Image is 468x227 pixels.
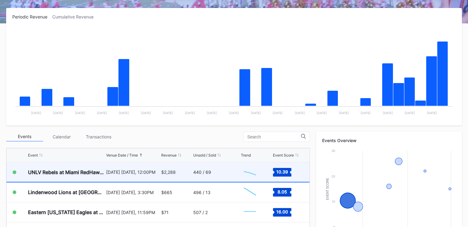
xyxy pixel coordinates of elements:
div: Periodic Revenue [12,14,52,19]
text: [DATE] [273,111,283,115]
div: Lindenwood Lions at [GEOGRAPHIC_DATA] RedHawks Football [28,189,105,195]
svg: Chart title [241,165,259,180]
text: [DATE] [97,111,107,115]
text: [DATE] [141,111,151,115]
text: [DATE] [295,111,305,115]
svg: Chart title [241,205,259,220]
div: Eastern [US_STATE] Eagles at [GEOGRAPHIC_DATA] RedHawks Football [28,209,105,215]
div: Revenue [161,153,177,157]
input: Search [247,134,301,139]
text: [DATE] [317,111,327,115]
div: [DATE] [DATE], 11:59PM [106,210,160,215]
text: [DATE] [119,111,129,115]
div: 507 / 2 [193,210,208,215]
text: 16.00 [276,209,288,214]
text: [DATE] [339,111,349,115]
div: Venue Date / Time [106,153,138,157]
text: 10 [332,200,335,203]
text: 20 [331,174,335,178]
text: 8.05 [277,189,287,194]
div: $71 [161,210,169,215]
text: [DATE] [75,111,85,115]
text: [DATE] [405,111,415,115]
div: [DATE] [DATE], 12:00PM [106,169,160,175]
text: [DATE] [361,111,371,115]
div: Events [6,132,43,141]
div: $2,288 [161,169,176,175]
text: Event Score [326,178,329,200]
div: Cumulative Revenue [52,14,98,19]
div: Events Overview [322,138,456,143]
div: Event Score [273,153,294,157]
div: UNLV Rebels at Miami RedHawks Football [28,169,105,175]
text: [DATE] [251,111,261,115]
text: 10.39 [276,169,288,174]
div: Unsold / Sold [193,153,216,157]
div: Transactions [80,132,117,141]
svg: Chart title [12,27,455,119]
div: Trend [241,153,250,157]
div: Calendar [43,132,80,141]
text: [DATE] [185,111,195,115]
text: [DATE] [53,111,63,115]
div: 440 / 69 [193,169,211,175]
div: $665 [161,190,172,195]
text: [DATE] [163,111,173,115]
div: [DATE] [DATE], 3:30PM [106,190,160,195]
text: 30 [331,149,335,153]
div: 496 / 13 [193,190,210,195]
text: [DATE] [31,111,41,115]
svg: Chart title [241,185,259,200]
text: [DATE] [207,111,217,115]
div: Event [28,153,38,157]
text: [DATE] [383,111,393,115]
text: [DATE] [229,111,239,115]
text: [DATE] [426,111,437,115]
